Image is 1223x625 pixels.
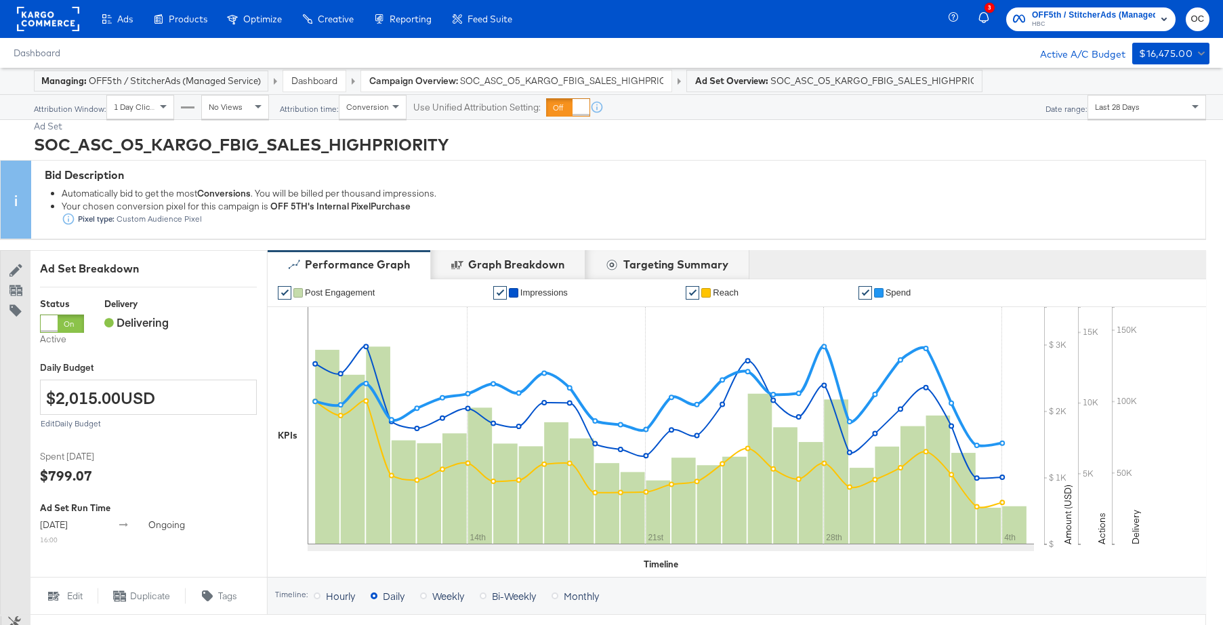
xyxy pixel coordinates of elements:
strong: Ad Set Overview: [695,75,768,86]
span: Bi-Weekly [492,589,536,603]
button: OC [1186,7,1209,31]
div: KPIs [278,429,297,442]
div: Ad Set Run Time [40,502,257,515]
strong: OFF 5TH's Internal Pixel Purchase [270,200,411,212]
span: Reach [713,287,739,298]
span: Ads [117,14,133,24]
a: ✔ [686,286,699,300]
strong: Pixel type: [78,214,115,224]
div: $799.07 [40,466,92,485]
span: Post Engagement [305,287,375,298]
span: ongoing [148,519,185,531]
button: Tags [186,588,253,604]
span: Weekly [432,589,464,603]
span: Spent [DATE] [40,450,142,463]
span: Conversion [346,102,389,112]
div: Timeline: [274,590,308,599]
button: OFF5th / StitcherAds (Managed Service)HBC [1006,7,1176,31]
span: Impressions [520,287,568,298]
span: Last 28 Days [1095,102,1140,112]
span: SOC_ASC_O5_KARGO_FBIG_SALES_HIGHPRIORITY [460,75,663,87]
div: Ad Set Breakdown [40,261,257,277]
span: Products [169,14,207,24]
span: Optimize [243,14,282,24]
button: 3 [976,6,999,33]
div: Performance Graph [305,257,410,273]
span: Hourly [326,589,355,603]
span: HBC [1032,19,1155,30]
div: Bid Description [45,167,1199,183]
label: Use Unified Attribution Setting: [413,101,541,114]
a: Dashboard [291,75,337,87]
button: Edit [30,588,98,604]
a: ✔ [493,286,507,300]
span: Duplicate [130,590,170,603]
span: Monthly [564,589,599,603]
span: Spend [886,287,911,298]
div: Timeline [644,558,678,571]
div: OFF5th / StitcherAds (Managed Service) [41,75,261,87]
div: Targeting Summary [623,257,728,273]
span: Feed Suite [468,14,512,24]
div: Status [40,298,84,310]
span: Delivering [104,315,169,329]
span: No Views [209,102,243,112]
label: Active [40,333,84,346]
strong: Conversions [197,188,251,200]
sub: 16:00 [40,535,58,544]
a: Campaign Overview: SOC_ASC_O5_KARGO_FBIG_SALES_HIGHPRIORITY [369,75,663,87]
span: Reporting [390,14,432,24]
div: Delivery [104,298,169,310]
div: Date range: [1045,104,1087,114]
span: SOC_ASC_O5_KARGO_FBIG_SALES_HIGHPRIORITY [770,75,974,87]
text: Delivery [1129,510,1142,544]
span: Daily [383,589,405,603]
strong: Managing: [41,75,87,86]
button: $16,475.00 [1132,43,1209,64]
div: Your chosen conversion pixel for this campaign is [62,200,1199,226]
a: Dashboard [14,47,60,58]
span: [DATE] [40,519,68,531]
span: 1 Day Clicks [114,102,158,112]
strong: Campaign Overview: [369,75,458,87]
div: $16,475.00 [1139,45,1193,62]
div: Attribution Window: [33,104,106,114]
text: Amount (USD) [1062,485,1074,544]
span: Edit [67,590,83,603]
div: Active A/C Budget [1026,43,1125,63]
div: Edit Daily Budget [40,419,257,428]
span: Tags [218,590,237,603]
div: Graph Breakdown [468,257,564,273]
div: Ad Set [34,120,1206,133]
button: Duplicate [98,588,186,604]
span: OC [1191,12,1204,27]
label: Daily Budget [40,361,257,374]
span: OFF5th / StitcherAds (Managed Service) [1032,8,1155,22]
div: 3 [984,3,995,13]
a: ✔ [858,286,872,300]
text: Actions [1096,512,1108,544]
div: Custom Audience Pixel [75,215,203,224]
div: Attribution time: [279,104,339,114]
div: Automatically bid to get the most . You will be billed per thousand impressions. [62,188,1199,201]
span: Creative [318,14,354,24]
div: SOC_ASC_O5_KARGO_FBIG_SALES_HIGHPRIORITY [34,133,1206,156]
a: ✔ [278,286,291,300]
